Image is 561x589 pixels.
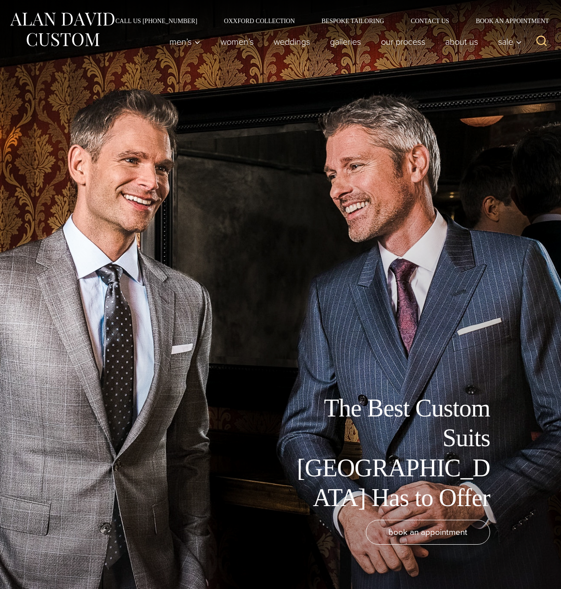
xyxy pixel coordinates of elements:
a: Oxxford Collection [211,18,308,24]
nav: Primary Navigation [160,33,527,51]
a: Call Us [PHONE_NUMBER] [102,18,211,24]
nav: Secondary Navigation [102,18,552,24]
a: Women’s [211,33,264,51]
a: Contact Us [397,18,463,24]
span: Sale [498,37,522,46]
a: About Us [435,33,488,51]
a: Bespoke Tailoring [308,18,397,24]
a: weddings [264,33,320,51]
img: Alan David Custom [9,10,115,49]
a: Our Process [371,33,435,51]
span: book an appointment [388,526,467,538]
a: book an appointment [366,520,490,545]
a: Galleries [320,33,371,51]
button: View Search Form [531,31,552,52]
span: Men’s [169,37,200,46]
h1: The Best Custom Suits [GEOGRAPHIC_DATA] Has to Offer [290,393,490,513]
a: Book an Appointment [463,18,552,24]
